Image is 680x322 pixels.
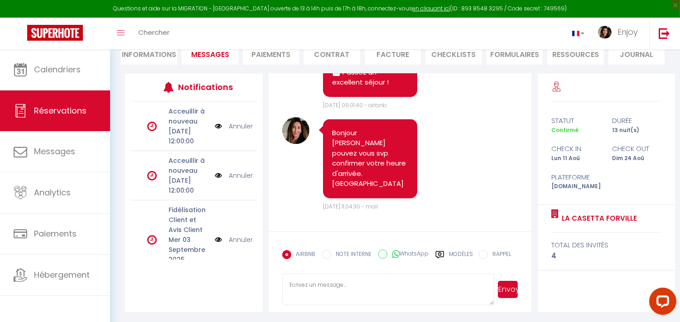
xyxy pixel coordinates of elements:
span: Messages [191,49,229,60]
button: Envoyer [498,281,518,298]
span: Confirmé [551,126,579,134]
img: NO IMAGE [215,235,222,245]
p: [DATE] 12:00:00 [169,126,209,146]
span: Paiements [34,228,77,239]
li: Contrat [304,43,360,65]
div: Plateforme [545,172,607,183]
span: [DATE] 09:01:40 - airbnb [323,101,387,109]
span: Calendriers [34,64,81,75]
span: Messages [34,146,75,157]
li: CHECKLISTS [425,43,482,65]
li: Facture [365,43,421,65]
label: RAPPEL [488,250,511,260]
div: [DOMAIN_NAME] [545,182,607,191]
a: ... Enjoy [591,18,649,49]
a: Chercher [131,18,176,49]
li: Ressources [547,43,603,65]
img: logout [659,28,670,39]
a: Annuler [229,121,253,131]
p: Acceuillir à nouveau [169,156,209,175]
div: 4 [551,251,661,261]
div: Dim 24 Aoû [606,154,667,163]
div: statut [545,115,607,126]
div: check in [545,143,607,154]
span: Réservations [34,105,87,116]
label: NOTE INTERNE [331,250,371,260]
a: La casetta Forville [559,213,637,224]
h3: Notifications [178,77,231,97]
span: Hébergement [34,269,90,280]
p: Acceuillir à nouveau [169,106,209,126]
span: Chercher [138,28,169,37]
p: Mer 03 Septembre 2025 12:00:00 [169,235,209,275]
li: Journal [608,43,665,65]
p: [DATE] 12:00:00 [169,175,209,195]
li: Paiements [243,43,299,65]
img: NO IMAGE [215,121,222,131]
img: Super Booking [27,25,83,41]
li: FORMULAIRES [487,43,543,65]
div: durée [606,115,667,126]
span: Enjoy [617,26,638,38]
pre: Bonjour [PERSON_NAME] pouvez vous svp confirmer votre heure d'arrivée. [GEOGRAPHIC_DATA] [332,128,408,189]
div: total des invités [551,240,661,251]
label: AIRBNB [291,250,315,260]
label: Modèles [449,250,473,266]
img: ... [598,26,612,38]
li: Informations [121,43,177,65]
span: [DATE] 11:04:30 - mail [323,203,378,210]
a: Annuler [229,170,253,180]
iframe: LiveChat chat widget [642,284,680,322]
img: 16958266126974.png [282,117,309,144]
div: 13 nuit(s) [606,126,667,135]
a: en cliquant ici [412,5,450,12]
p: Fidélisation Client et Avis Client [169,205,209,235]
div: Lun 11 Aoû [545,154,607,163]
img: NO IMAGE [215,170,222,180]
div: check out [606,143,667,154]
a: Annuler [229,235,253,245]
label: WhatsApp [387,250,429,260]
span: Analytics [34,187,71,198]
